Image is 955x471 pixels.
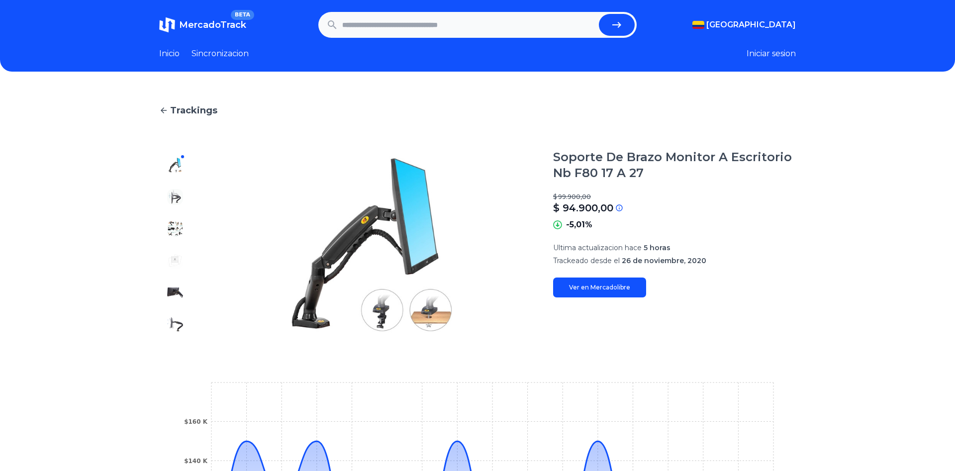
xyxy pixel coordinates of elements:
[184,458,208,465] tspan: $140 K
[622,256,706,265] span: 26 de noviembre, 2020
[553,193,796,201] p: $ 99.900,00
[553,243,642,252] span: Ultima actualizacion hace
[167,253,183,269] img: Soporte De Brazo Monitor A Escritorio Nb F80 17 A 27
[167,284,183,300] img: Soporte De Brazo Monitor A Escritorio Nb F80 17 A 27
[167,316,183,332] img: Soporte De Brazo Monitor A Escritorio Nb F80 17 A 27
[167,157,183,173] img: Soporte De Brazo Monitor A Escritorio Nb F80 17 A 27
[231,10,254,20] span: BETA
[644,243,670,252] span: 5 horas
[191,48,249,60] a: Sincronizacion
[692,21,704,29] img: Colombia
[159,103,796,117] a: Trackings
[747,48,796,60] button: Iniciar sesion
[167,221,183,237] img: Soporte De Brazo Monitor A Escritorio Nb F80 17 A 27
[159,17,246,33] a: MercadoTrackBETA
[706,19,796,31] span: [GEOGRAPHIC_DATA]
[170,103,217,117] span: Trackings
[553,278,646,297] a: Ver en Mercadolibre
[159,17,175,33] img: MercadoTrack
[553,256,620,265] span: Trackeado desde el
[179,19,246,30] span: MercadoTrack
[553,149,796,181] h1: Soporte De Brazo Monitor A Escritorio Nb F80 17 A 27
[553,201,613,215] p: $ 94.900,00
[184,418,208,425] tspan: $160 K
[211,149,533,340] img: Soporte De Brazo Monitor A Escritorio Nb F80 17 A 27
[167,189,183,205] img: Soporte De Brazo Monitor A Escritorio Nb F80 17 A 27
[159,48,180,60] a: Inicio
[692,19,796,31] button: [GEOGRAPHIC_DATA]
[566,219,592,231] p: -5,01%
